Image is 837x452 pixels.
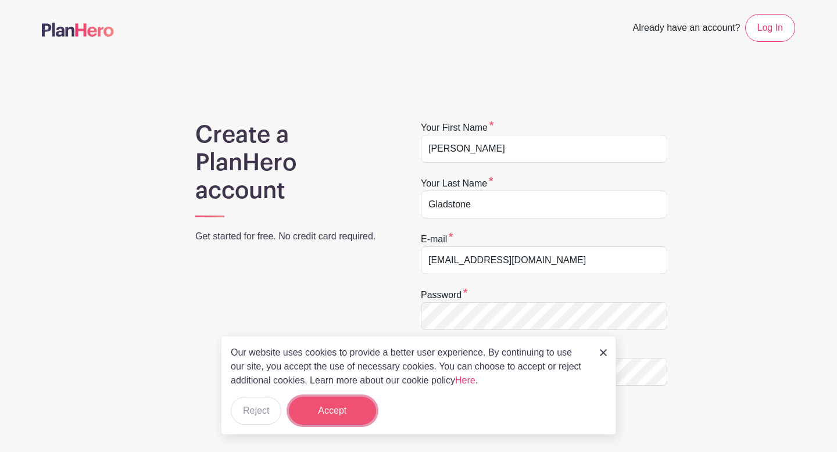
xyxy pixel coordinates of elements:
[421,191,667,218] input: e.g. Smith
[289,397,376,425] button: Accept
[421,121,494,135] label: Your first name
[195,121,391,205] h1: Create a PlanHero account
[421,246,667,274] input: e.g. julie@eventco.com
[42,23,114,37] img: logo-507f7623f17ff9eddc593b1ce0a138ce2505c220e1c5a4e2b4648c50719b7d32.svg
[421,232,453,246] label: E-mail
[600,349,607,356] img: close_button-5f87c8562297e5c2d7936805f587ecaba9071eb48480494691a3f1689db116b3.svg
[231,397,281,425] button: Reject
[745,14,795,42] a: Log In
[421,288,468,302] label: Password
[421,177,493,191] label: Your last name
[633,16,741,42] span: Already have an account?
[231,346,588,388] p: Our website uses cookies to provide a better user experience. By continuing to use our site, you ...
[421,135,667,163] input: e.g. Julie
[455,375,475,385] a: Here
[195,229,391,243] p: Get started for free. No credit card required.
